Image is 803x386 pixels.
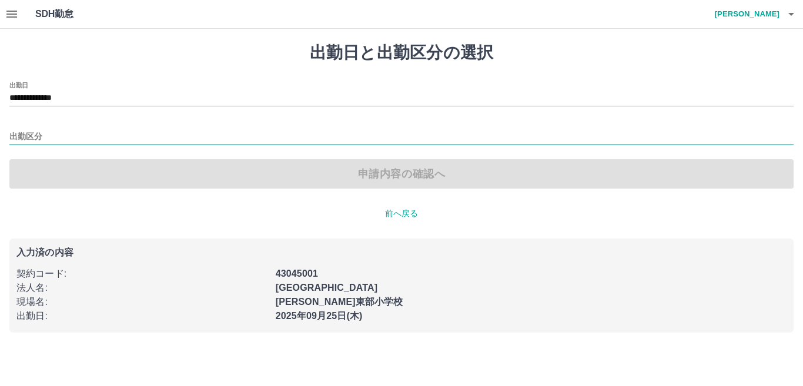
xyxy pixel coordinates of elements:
[276,268,318,278] b: 43045001
[276,311,363,321] b: 2025年09月25日(木)
[9,80,28,89] label: 出勤日
[16,281,269,295] p: 法人名 :
[16,248,787,257] p: 入力済の内容
[276,283,378,293] b: [GEOGRAPHIC_DATA]
[16,295,269,309] p: 現場名 :
[16,309,269,323] p: 出勤日 :
[276,297,403,307] b: [PERSON_NAME]東部小学校
[9,43,794,63] h1: 出勤日と出勤区分の選択
[16,267,269,281] p: 契約コード :
[9,207,794,220] p: 前へ戻る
